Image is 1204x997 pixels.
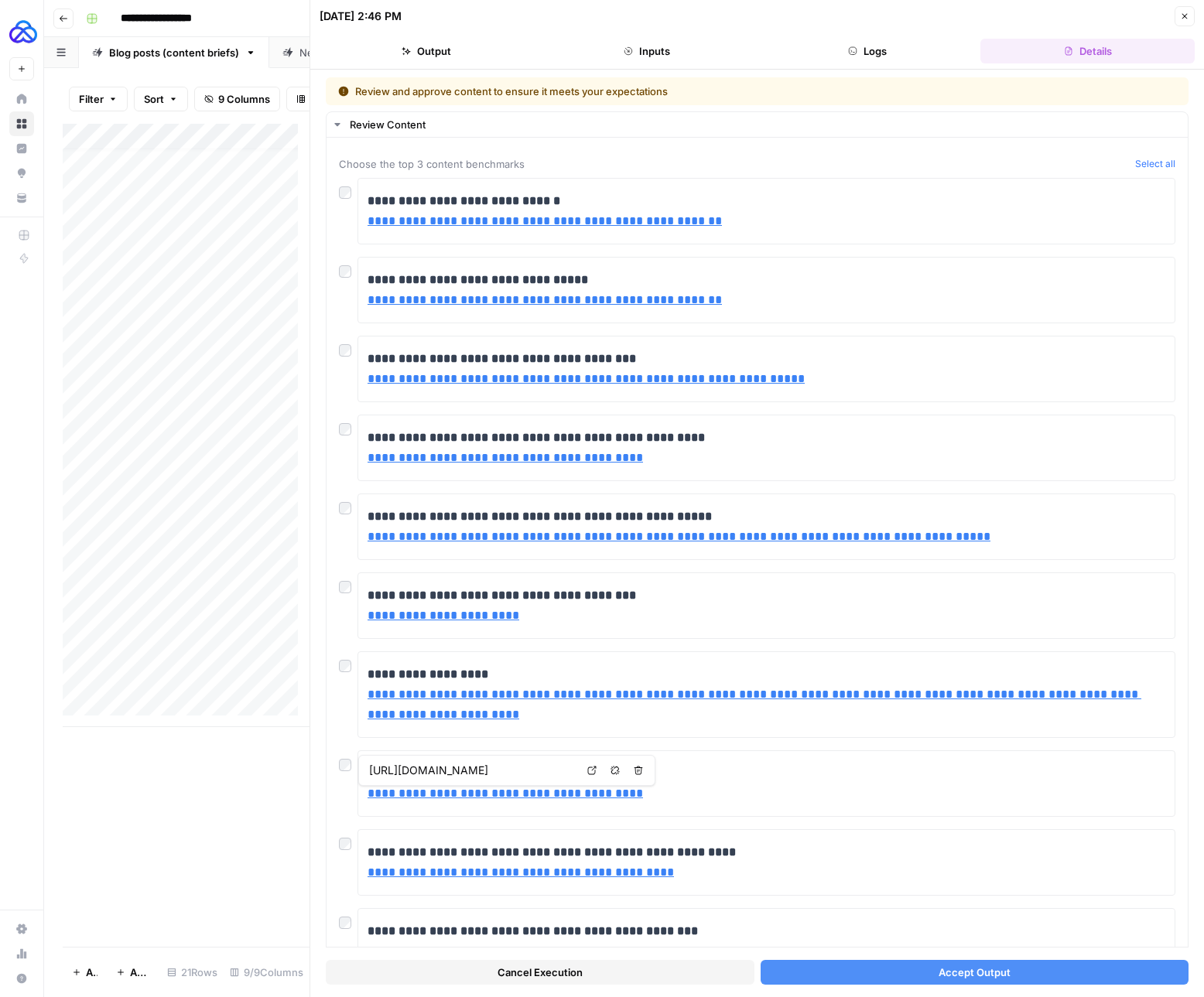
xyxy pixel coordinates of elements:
[338,84,922,99] div: Review and approve content to ensure it meets your expectations
[540,39,754,63] button: Inputs
[980,39,1195,63] button: Details
[939,965,1011,980] span: Accept Output
[498,965,583,980] span: Cancel Execution
[9,136,34,161] a: Insights
[269,37,430,68] a: New KB Posts (AUQ)
[9,18,37,46] img: AUQ Logo
[9,161,34,186] a: Opportunities
[224,960,310,985] div: 9/9 Columns
[194,87,280,111] button: 9 Columns
[327,112,1188,137] button: Review Content
[350,117,1178,132] div: Review Content
[86,965,97,980] span: Add Row
[9,966,34,991] button: Help + Support
[9,941,34,966] a: Usage
[9,186,34,210] a: Your Data
[218,91,270,107] span: 9 Columns
[107,960,161,985] button: Add 10 Rows
[79,37,269,68] a: Blog posts (content briefs)
[761,39,975,63] button: Logs
[299,45,400,60] div: New KB Posts (AUQ)
[9,87,34,111] a: Home
[109,45,239,60] div: Blog posts (content briefs)
[134,87,188,111] button: Sort
[144,91,164,107] span: Sort
[9,12,34,51] button: Workspace: AUQ
[320,39,534,63] button: Output
[9,111,34,136] a: Browse
[320,9,402,24] div: [DATE] 2:46 PM
[9,917,34,941] a: Settings
[130,965,152,980] span: Add 10 Rows
[69,87,128,111] button: Filter
[63,960,107,985] button: Add Row
[326,960,754,985] button: Cancel Execution
[79,91,104,107] span: Filter
[339,156,1129,172] span: Choose the top 3 content benchmarks
[761,960,1189,985] button: Accept Output
[327,138,1188,987] div: Review Content
[1135,156,1175,172] button: Select all
[161,960,224,985] div: 21 Rows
